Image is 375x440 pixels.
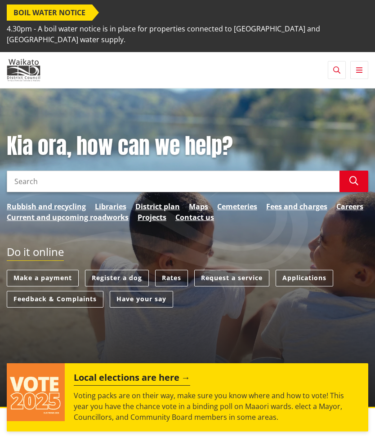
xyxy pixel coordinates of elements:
a: Local elections are here Voting packs are on their way, make sure you know where and how to vote!... [7,363,368,431]
p: Voting packs are on their way, make sure you know where and how to vote! This year you have the c... [74,390,359,422]
input: Search input [7,171,339,192]
span: BOIL WATER NOTICE [7,4,92,21]
a: Maps [189,201,208,212]
a: Current and upcoming roadworks [7,212,129,223]
a: Fees and charges [266,201,327,212]
h2: Local elections are here [74,372,190,386]
a: Careers [336,201,363,212]
img: Vote 2025 [7,363,65,421]
a: Have your say [110,291,173,308]
a: Feedback & Complaints [7,291,103,308]
a: Contact us [175,212,214,223]
a: Projects [138,212,166,223]
h2: Do it online [7,246,64,261]
a: Rates [155,270,188,286]
a: Register a dog [85,270,149,286]
a: Libraries [95,201,126,212]
a: Make a payment [7,270,79,286]
a: Request a service [194,270,269,286]
a: Rubbish and recycling [7,201,86,212]
a: District plan [135,201,180,212]
a: Applications [276,270,333,286]
img: Waikato District Council - Te Kaunihera aa Takiwaa o Waikato [7,59,40,81]
a: Cemeteries [217,201,257,212]
span: 4.30pm - A boil water notice is in place for properties connected to [GEOGRAPHIC_DATA] and [GEOGR... [7,21,368,48]
h1: Kia ora, how can we help? [7,133,368,159]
